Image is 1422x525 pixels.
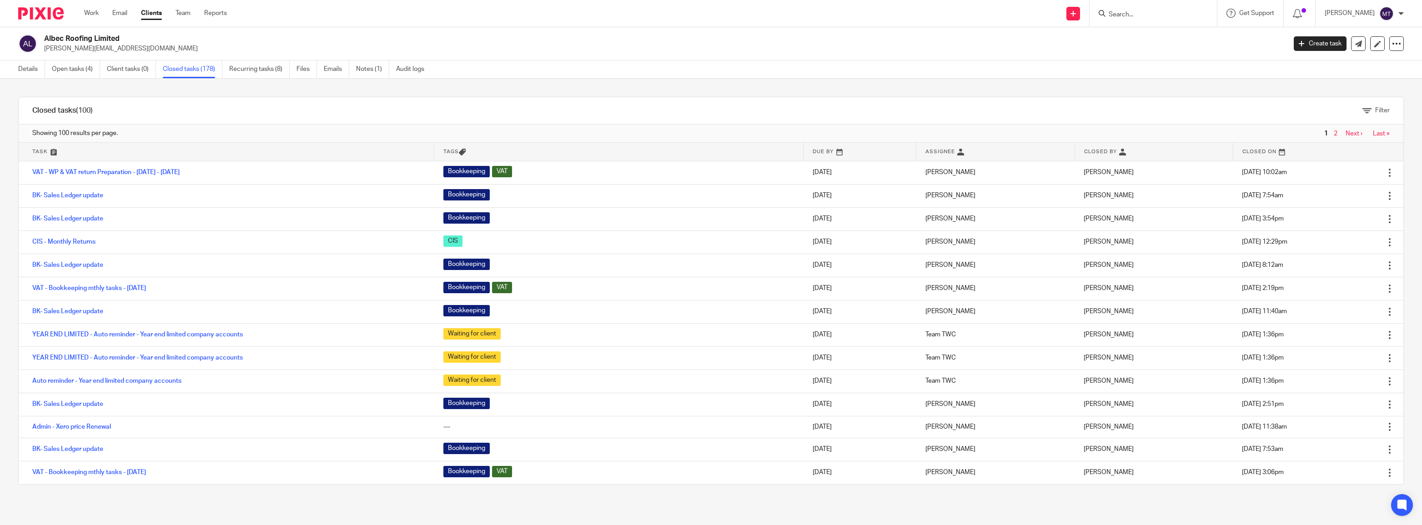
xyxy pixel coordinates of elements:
[44,34,1033,44] h2: Albec Roofing Limited
[18,34,37,53] img: svg%3E
[32,215,103,222] a: BK- Sales Ledger update
[804,393,916,416] td: [DATE]
[492,466,512,477] span: VAT
[916,438,1075,461] td: [PERSON_NAME]
[1084,262,1134,268] span: [PERSON_NAME]
[229,60,290,78] a: Recurring tasks (8)
[492,166,512,177] span: VAT
[804,277,916,300] td: [DATE]
[1084,331,1134,338] span: [PERSON_NAME]
[32,378,181,384] a: Auto reminder - Year end limited company accounts
[443,466,490,477] span: Bookkeeping
[916,323,1075,346] td: Team TWC
[443,328,501,340] span: Waiting for client
[443,212,490,224] span: Bookkeeping
[916,207,1075,230] td: [PERSON_NAME]
[1242,401,1284,407] span: [DATE] 2:51pm
[32,424,111,430] a: Admin - Xero price Renewal
[1084,285,1134,291] span: [PERSON_NAME]
[32,239,95,245] a: CIS - Monthly Returns
[1375,107,1390,114] span: Filter
[1084,446,1134,452] span: [PERSON_NAME]
[916,230,1075,254] td: [PERSON_NAME]
[1084,355,1134,361] span: [PERSON_NAME]
[1084,215,1134,222] span: [PERSON_NAME]
[804,161,916,184] td: [DATE]
[32,401,103,407] a: BK- Sales Ledger update
[1379,6,1394,21] img: svg%3E
[916,346,1075,370] td: Team TWC
[804,438,916,461] td: [DATE]
[804,416,916,438] td: [DATE]
[324,60,349,78] a: Emails
[916,461,1075,484] td: [PERSON_NAME]
[1239,10,1274,16] span: Get Support
[76,107,93,114] span: (100)
[1242,192,1283,199] span: [DATE] 7:54am
[1242,239,1287,245] span: [DATE] 12:29pm
[1084,424,1134,430] span: [PERSON_NAME]
[1084,469,1134,475] span: [PERSON_NAME]
[1242,469,1284,475] span: [DATE] 3:06pm
[296,60,317,78] a: Files
[18,7,64,20] img: Pixie
[1084,401,1134,407] span: [PERSON_NAME]
[443,235,462,247] span: CIS
[1084,378,1134,384] span: [PERSON_NAME]
[804,461,916,484] td: [DATE]
[916,161,1075,184] td: [PERSON_NAME]
[32,355,243,361] a: YEAR END LIMITED - Auto reminder - Year end limited company accounts
[443,189,490,200] span: Bookkeeping
[32,106,93,115] h1: Closed tasks
[1334,130,1337,137] a: 2
[443,398,490,409] span: Bookkeeping
[32,262,103,268] a: BK- Sales Ledger update
[52,60,100,78] a: Open tasks (4)
[434,143,804,161] th: Tags
[1325,9,1375,18] p: [PERSON_NAME]
[32,308,103,315] a: BK- Sales Ledger update
[443,166,490,177] span: Bookkeeping
[443,375,501,386] span: Waiting for client
[32,285,146,291] a: VAT - Bookkeeping mthly tasks - [DATE]
[32,469,146,475] a: VAT - Bookkeeping mthly tasks - [DATE]
[32,169,180,175] a: VAT - WP & VAT return Preparation - [DATE] - [DATE]
[916,254,1075,277] td: [PERSON_NAME]
[1242,331,1284,338] span: [DATE] 1:36pm
[916,416,1075,438] td: [PERSON_NAME]
[176,9,191,18] a: Team
[107,60,156,78] a: Client tasks (0)
[44,44,1280,53] p: [PERSON_NAME][EMAIL_ADDRESS][DOMAIN_NAME]
[916,277,1075,300] td: [PERSON_NAME]
[1322,128,1330,139] span: 1
[916,300,1075,323] td: [PERSON_NAME]
[443,443,490,454] span: Bookkeeping
[396,60,431,78] a: Audit logs
[916,370,1075,393] td: Team TWC
[916,393,1075,416] td: [PERSON_NAME]
[1294,36,1347,51] a: Create task
[1084,239,1134,245] span: [PERSON_NAME]
[18,60,45,78] a: Details
[204,9,227,18] a: Reports
[443,422,794,431] div: ---
[1242,355,1284,361] span: [DATE] 1:36pm
[804,346,916,370] td: [DATE]
[916,184,1075,207] td: [PERSON_NAME]
[804,254,916,277] td: [DATE]
[1084,192,1134,199] span: [PERSON_NAME]
[32,446,103,452] a: BK- Sales Ledger update
[492,282,512,293] span: VAT
[804,230,916,254] td: [DATE]
[84,9,99,18] a: Work
[1084,308,1134,315] span: [PERSON_NAME]
[1242,308,1287,315] span: [DATE] 11:40am
[804,184,916,207] td: [DATE]
[804,323,916,346] td: [DATE]
[1242,215,1284,222] span: [DATE] 3:54pm
[32,331,243,338] a: YEAR END LIMITED - Auto reminder - Year end limited company accounts
[1242,285,1284,291] span: [DATE] 2:19pm
[443,282,490,293] span: Bookkeeping
[1346,130,1362,137] a: Next ›
[112,9,127,18] a: Email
